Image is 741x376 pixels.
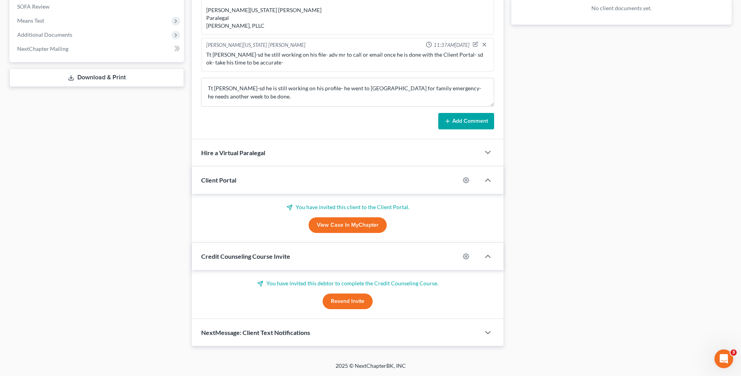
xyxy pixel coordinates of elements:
[206,41,305,49] div: [PERSON_NAME][US_STATE] [PERSON_NAME]
[714,349,733,368] iframe: Intercom live chat
[201,329,310,336] span: NextMessage: Client Text Notifications
[17,3,50,10] span: SOFA Review
[17,17,44,24] span: Means Test
[148,362,593,376] div: 2025 © NextChapterBK, INC
[17,31,72,38] span: Additional Documents
[206,51,489,66] div: Tt [PERSON_NAME]-sd he still working on his file- adv mr to call or email once he is done with th...
[438,113,494,129] button: Add Comment
[518,4,725,12] p: No client documents yet.
[730,349,737,356] span: 3
[201,279,494,287] p: You have invited this debtor to complete the Credit Counseling Course.
[11,42,184,56] a: NextChapter Mailing
[9,68,184,87] a: Download & Print
[17,45,68,52] span: NextChapter Mailing
[201,149,265,156] span: Hire a Virtual Paralegal
[201,252,290,260] span: Credit Counseling Course Invite
[309,217,387,233] a: View Case in MyChapter
[201,176,236,184] span: Client Portal
[201,203,494,211] p: You have invited this client to the Client Portal.
[323,294,373,309] button: Resend Invite
[434,41,470,49] span: 11:37AM[DATE]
